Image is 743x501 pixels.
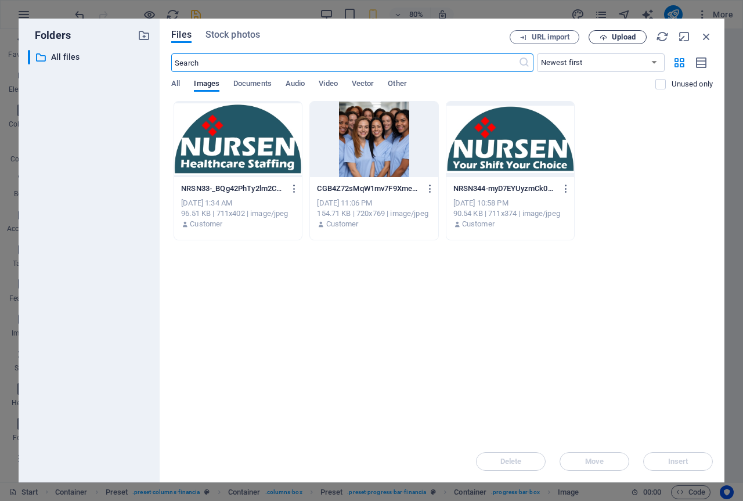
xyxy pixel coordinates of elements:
[319,77,337,93] span: Video
[317,198,431,208] div: [DATE] 11:06 PM
[171,53,518,72] input: Search
[171,28,192,42] span: Files
[656,30,669,43] i: Reload
[672,79,713,89] p: Displays only files that are not in use on the website. Files added during this session can still...
[28,28,71,43] p: Folders
[317,183,420,194] p: CGB4Z72sMqW1mv7F9XmeWw.jpg
[181,208,295,219] div: 96.51 KB | 711x402 | image/jpeg
[190,219,222,229] p: Customer
[510,30,579,44] button: URL import
[138,29,150,42] i: Create new folder
[462,219,495,229] p: Customer
[233,77,272,93] span: Documents
[612,34,636,41] span: Upload
[286,77,305,93] span: Audio
[352,77,374,93] span: Vector
[181,198,295,208] div: [DATE] 1:34 AM
[51,51,129,64] p: All files
[453,198,567,208] div: [DATE] 10:58 PM
[326,219,359,229] p: Customer
[317,208,431,219] div: 154.71 KB | 720x769 | image/jpeg
[532,34,569,41] span: URL import
[205,28,260,42] span: Stock photos
[388,77,406,93] span: Other
[700,30,713,43] i: Close
[589,30,647,44] button: Upload
[28,50,30,64] div: ​
[194,77,219,93] span: Images
[678,30,691,43] i: Minimize
[453,208,567,219] div: 90.54 KB | 711x374 | image/jpeg
[181,183,284,194] p: NRSN33-_BQg42PhTy2lm2CgeStRYg.jpg
[453,183,557,194] p: NRSN344-myD7EYUyzmCk0qm-N8wQCQ.jpg
[171,77,180,93] span: All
